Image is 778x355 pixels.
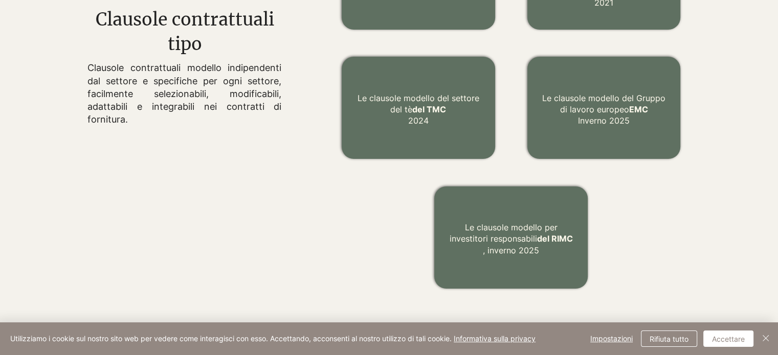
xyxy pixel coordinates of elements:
[483,245,539,255] font: , inverno 2025
[358,93,479,114] font: Le clausole modello del settore del tè
[650,335,688,343] font: Rifiuta tutto
[590,331,633,346] span: Impostazioni
[87,62,281,125] font: Clausole contrattuali modello indipendenti dal settore e specifiche per ogni settore, facilmente ...
[450,222,558,244] font: Le clausole modello per investitori responsabili
[537,233,573,244] font: del RIMC
[590,334,633,343] font: Impostazioni
[408,115,429,126] font: 2024
[96,9,274,55] font: Clausole contrattuali tipo
[450,222,573,255] a: Le clausole modello per investitori responsabilidel RIMC, inverno 2025
[578,115,630,126] font: Inverno 2025
[412,104,446,114] font: del TMC
[358,93,479,126] a: Le clausole modello del settore del tèdel TMC2024
[454,334,536,343] font: Informativa sulla privacy
[542,93,665,126] a: Le clausole modello del Gruppo di lavoro europeoEMCInverno 2025
[542,93,665,114] font: Le clausole modello del Gruppo di lavoro europeo
[712,335,745,343] font: Accettare
[629,104,648,114] font: EMC
[10,334,452,343] font: Utilizziamo i cookie sul nostro sito web per vedere come interagisci con esso. Accettando, accons...
[760,330,772,347] button: Vicino
[760,332,772,344] img: Vicino
[641,330,697,347] button: Rifiuta tutto
[703,330,753,347] button: Accettare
